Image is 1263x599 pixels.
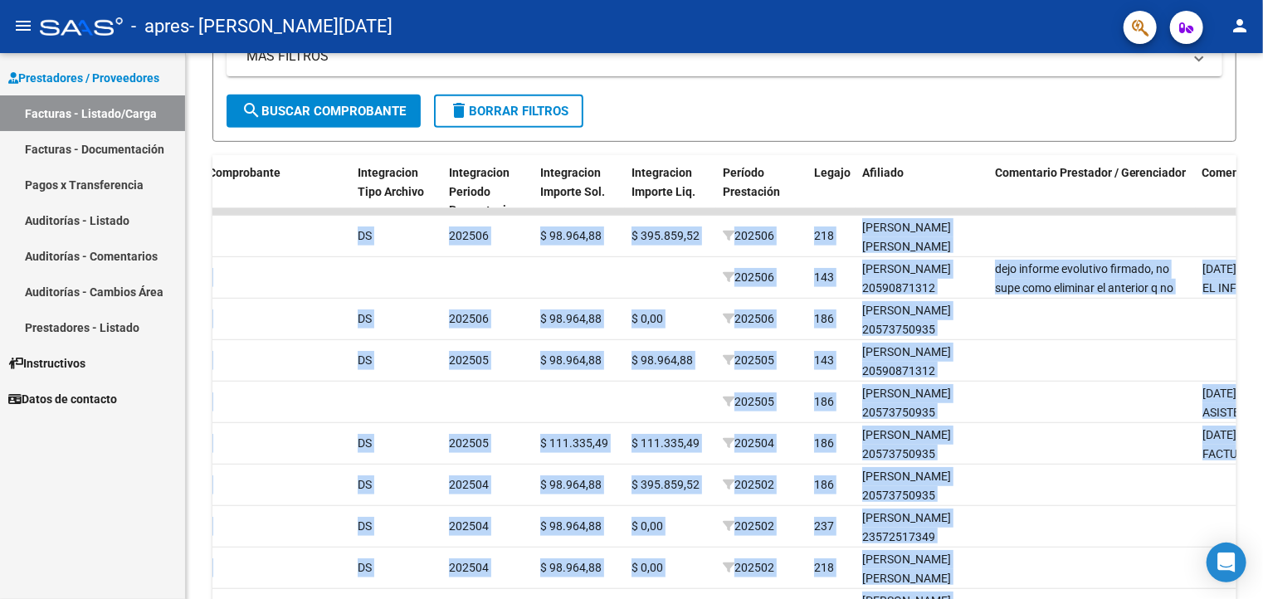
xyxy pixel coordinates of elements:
span: DS [358,561,372,574]
div: 143 [814,351,834,370]
datatable-header-cell: Integracion Tipo Archivo [351,155,442,228]
div: 237 [814,517,834,536]
button: Borrar Filtros [434,95,583,128]
span: 202502 [723,561,774,574]
datatable-header-cell: Integracion Periodo Presentacion [442,155,534,228]
datatable-header-cell: Período Prestación [716,155,807,228]
span: DS [358,478,372,491]
span: $ 98.964,88 [540,519,602,533]
span: $ 395.859,52 [631,478,700,491]
span: - [PERSON_NAME][DATE] [189,8,393,45]
div: [PERSON_NAME] 20573750935 [862,301,982,339]
span: 202506 [449,312,489,325]
span: Legajo [814,166,851,179]
datatable-header-cell: Afiliado [856,155,988,228]
span: 202505 [449,436,489,450]
span: DS [358,519,372,533]
span: 202506 [449,229,489,242]
span: $ 98.964,88 [540,312,602,325]
mat-icon: menu [13,16,33,36]
span: $ 98.964,88 [631,353,693,367]
span: $ 0,00 [631,312,663,325]
span: DS [358,312,372,325]
div: 186 [814,309,834,329]
datatable-header-cell: Integracion Importe Sol. [534,155,625,228]
div: [PERSON_NAME] 20573750935 [862,384,982,422]
div: [PERSON_NAME] [PERSON_NAME] 20566455170 [862,218,982,275]
span: Afiliado [862,166,904,179]
span: 202506 [723,312,774,325]
span: 202506 [723,270,774,284]
span: Integracion Importe Liq. [631,166,695,198]
span: 202504 [723,436,774,450]
span: Borrar Filtros [449,104,568,119]
span: $ 98.964,88 [540,229,602,242]
span: Integracion Importe Sol. [540,166,605,198]
span: DS [358,229,372,242]
div: [PERSON_NAME] 20590871312 [862,343,982,381]
span: $ 98.964,88 [540,478,602,491]
span: Comprobante [208,166,280,179]
div: [PERSON_NAME] 20573750935 [862,467,982,505]
span: 202502 [723,519,774,533]
datatable-header-cell: Legajo [807,155,856,228]
mat-expansion-panel-header: MAS FILTROS [227,37,1222,76]
span: $ 98.964,88 [540,561,602,574]
span: $ 98.964,88 [540,353,602,367]
span: $ 395.859,52 [631,229,700,242]
span: Prestadores / Proveedores [8,69,159,87]
div: 186 [814,392,834,412]
span: 202504 [449,519,489,533]
span: 202504 [449,561,489,574]
span: Período Prestación [723,166,780,198]
span: Instructivos [8,354,85,373]
div: [PERSON_NAME] 23572517349 [862,509,982,547]
span: DS [358,436,372,450]
datatable-header-cell: Integracion Importe Liq. [625,155,716,228]
span: 202505 [723,395,774,408]
span: 202506 [723,229,774,242]
div: 186 [814,434,834,453]
span: $ 0,00 [631,561,663,574]
div: [PERSON_NAME] 20590871312 [862,260,982,298]
span: $ 111.335,49 [631,436,700,450]
mat-icon: delete [449,100,469,120]
datatable-header-cell: Comentario Prestador / Gerenciador [988,155,1196,228]
span: Integracion Periodo Presentacion [449,166,519,217]
div: 218 [814,558,834,577]
span: Integracion Tipo Archivo [358,166,424,198]
mat-panel-title: MAS FILTROS [246,47,1183,66]
div: 218 [814,226,834,246]
span: 202502 [723,478,774,491]
span: - apres [131,8,189,45]
span: DS [358,353,372,367]
span: $ 0,00 [631,519,663,533]
div: 186 [814,475,834,494]
div: [PERSON_NAME] 20573750935 [862,426,982,464]
span: Buscar Comprobante [241,104,406,119]
mat-icon: search [241,100,261,120]
span: Datos de contacto [8,390,117,408]
span: 202505 [449,353,489,367]
mat-icon: person [1230,16,1250,36]
span: 202505 [723,353,774,367]
div: 143 [814,268,834,287]
datatable-header-cell: Comprobante [202,155,351,228]
span: $ 111.335,49 [540,436,608,450]
div: Open Intercom Messenger [1207,543,1246,582]
span: Comentario Prestador / Gerenciador [995,166,1187,179]
span: 202504 [449,478,489,491]
span: dejo informe evolutivo firmado, no supe como eliminar el anterior q no esta firmado. saludos [995,262,1173,314]
button: Buscar Comprobante [227,95,421,128]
